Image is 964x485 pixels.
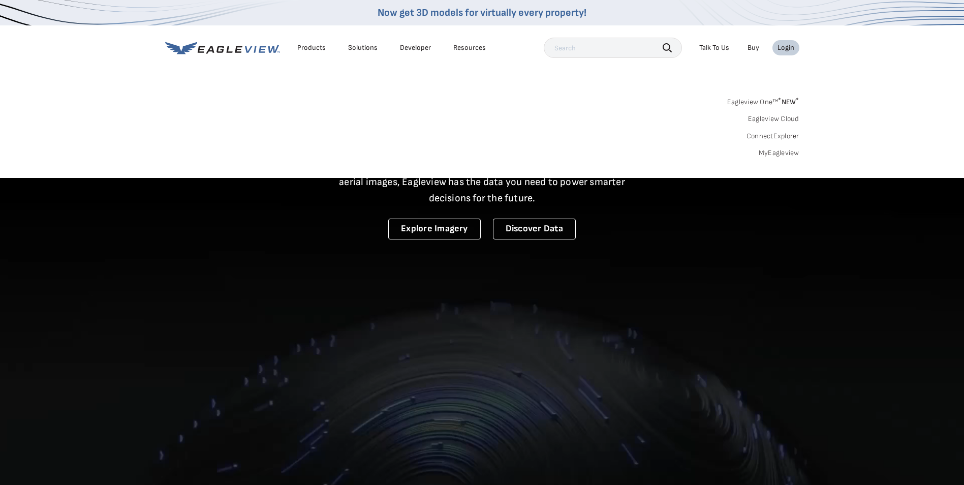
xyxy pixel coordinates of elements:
a: Explore Imagery [388,219,481,239]
div: Login [778,43,794,52]
a: Eagleview One™*NEW* [727,95,799,106]
a: Buy [748,43,759,52]
a: Developer [400,43,431,52]
a: MyEagleview [759,148,799,158]
div: Solutions [348,43,378,52]
span: NEW [778,98,799,106]
p: A new era starts here. Built on more than 3.5 billion high-resolution aerial images, Eagleview ha... [327,158,638,206]
a: ConnectExplorer [747,132,799,141]
input: Search [544,38,682,58]
div: Talk To Us [699,43,729,52]
a: Discover Data [493,219,576,239]
div: Resources [453,43,486,52]
div: Products [297,43,326,52]
a: Eagleview Cloud [748,114,799,124]
a: Now get 3D models for virtually every property! [378,7,586,19]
